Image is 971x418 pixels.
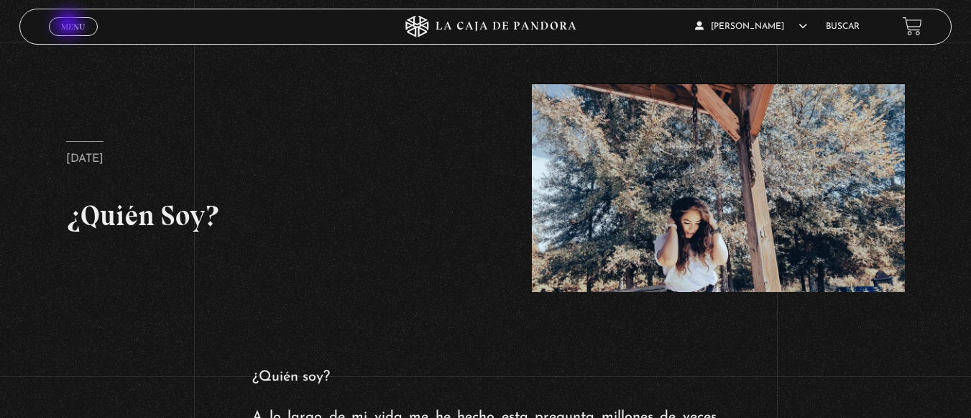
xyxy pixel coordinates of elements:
a: Buscar [826,22,860,31]
span: Menu [61,22,85,31]
p: ¿Quién soy? [252,364,718,390]
span: Cerrar [56,34,90,44]
p: [DATE] [66,141,103,170]
a: View your shopping cart [903,17,922,36]
h2: ¿Quién Soy? [66,195,439,235]
span: [PERSON_NAME] [695,22,807,31]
